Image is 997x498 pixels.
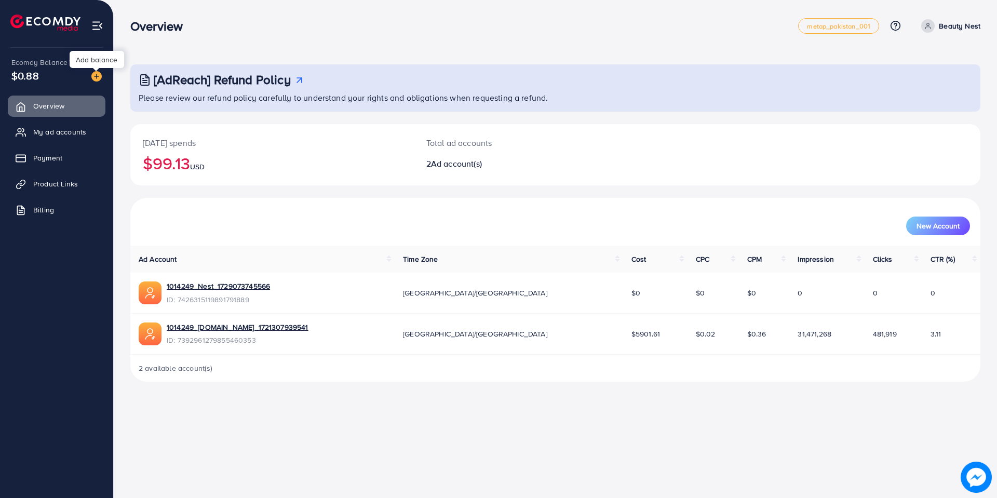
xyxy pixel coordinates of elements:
[873,288,878,298] span: 0
[130,19,191,34] h3: Overview
[139,322,161,345] img: ic-ads-acc.e4c84228.svg
[807,23,870,30] span: metap_pakistan_001
[403,254,438,264] span: Time Zone
[167,294,270,305] span: ID: 7426315119891791889
[873,329,897,339] span: 481,919
[798,254,834,264] span: Impression
[873,254,893,264] span: Clicks
[931,329,941,339] span: 3.11
[139,363,213,373] span: 2 available account(s)
[33,179,78,189] span: Product Links
[696,329,716,339] span: $0.02
[403,288,547,298] span: [GEOGRAPHIC_DATA]/[GEOGRAPHIC_DATA]
[696,254,709,264] span: CPC
[917,222,960,230] span: New Account
[143,137,401,149] p: [DATE] spends
[11,68,39,83] span: $0.88
[70,51,124,68] div: Add balance
[747,288,756,298] span: $0
[154,72,291,87] h3: [AdReach] Refund Policy
[696,288,705,298] span: $0
[798,288,802,298] span: 0
[167,335,308,345] span: ID: 7392961279855460353
[631,329,660,339] span: $5901.61
[939,20,980,32] p: Beauty Nest
[143,153,401,173] h2: $99.13
[139,254,177,264] span: Ad Account
[8,96,105,116] a: Overview
[798,329,831,339] span: 31,471,268
[631,288,640,298] span: $0
[961,462,992,493] img: image
[10,15,80,31] img: logo
[167,322,308,332] a: 1014249_[DOMAIN_NAME]_1721307939541
[91,20,103,32] img: menu
[747,254,762,264] span: CPM
[33,101,64,111] span: Overview
[426,137,614,149] p: Total ad accounts
[426,159,614,169] h2: 2
[8,147,105,168] a: Payment
[931,288,935,298] span: 0
[91,71,102,82] img: image
[139,91,974,104] p: Please review our refund policy carefully to understand your rights and obligations when requesti...
[139,281,161,304] img: ic-ads-acc.e4c84228.svg
[747,329,766,339] span: $0.36
[190,161,205,172] span: USD
[906,217,970,235] button: New Account
[931,254,955,264] span: CTR (%)
[8,173,105,194] a: Product Links
[431,158,482,169] span: Ad account(s)
[8,199,105,220] a: Billing
[167,281,270,291] a: 1014249_Nest_1729073745566
[8,122,105,142] a: My ad accounts
[798,18,879,34] a: metap_pakistan_001
[33,205,54,215] span: Billing
[631,254,646,264] span: Cost
[33,153,62,163] span: Payment
[403,329,547,339] span: [GEOGRAPHIC_DATA]/[GEOGRAPHIC_DATA]
[33,127,86,137] span: My ad accounts
[917,19,980,33] a: Beauty Nest
[11,57,68,68] span: Ecomdy Balance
